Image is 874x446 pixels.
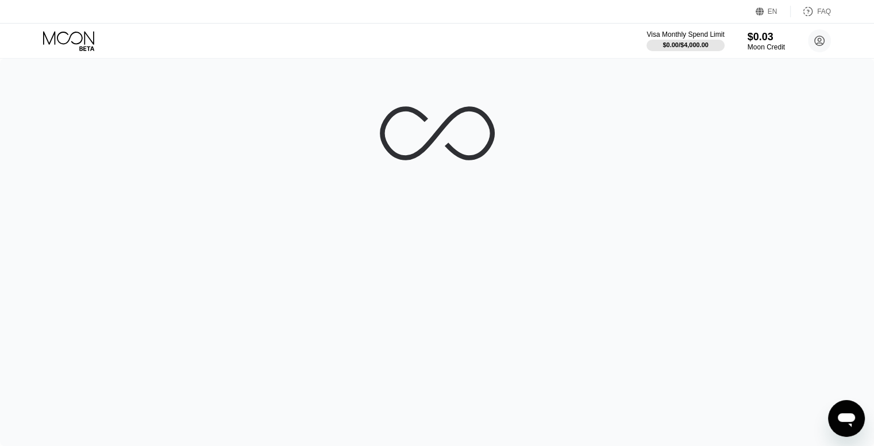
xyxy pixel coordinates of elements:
[756,6,791,17] div: EN
[748,31,785,51] div: $0.03Moon Credit
[768,7,777,16] div: EN
[817,7,831,16] div: FAQ
[748,43,785,51] div: Moon Credit
[748,31,785,43] div: $0.03
[663,41,709,48] div: $0.00 / $4,000.00
[791,6,831,17] div: FAQ
[828,400,865,437] iframe: Button to launch messaging window
[646,30,724,51] div: Visa Monthly Spend Limit$0.00/$4,000.00
[646,30,724,39] div: Visa Monthly Spend Limit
